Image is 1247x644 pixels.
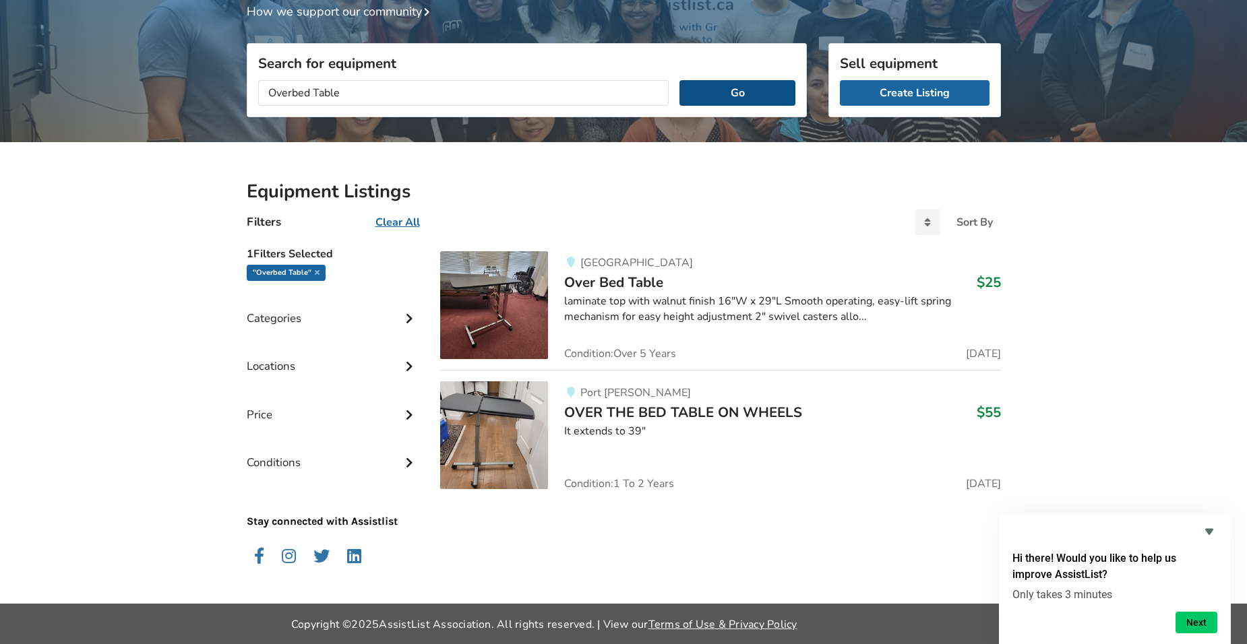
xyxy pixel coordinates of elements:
[247,3,435,20] a: How we support our community
[679,80,795,106] button: Go
[648,617,797,632] a: Terms of Use & Privacy Policy
[440,251,548,359] img: bedroom equipment-over bed table
[247,381,419,428] div: Price
[1201,523,1217,540] button: Hide survey
[440,381,548,489] img: bedroom equipment-over the bed table on wheels
[247,240,419,265] h5: 1 Filters Selected
[966,478,1001,489] span: [DATE]
[440,251,1000,370] a: bedroom equipment-over bed table[GEOGRAPHIC_DATA]Over Bed Table$25laminate top with walnut finish...
[564,478,674,489] span: Condition: 1 To 2 Years
[564,294,1000,325] div: laminate top with walnut finish 16"W x 29"L Smooth operating, easy-lift spring mechanism for easy...
[440,370,1000,489] a: bedroom equipment-over the bed table on wheelsPort [PERSON_NAME]OVER THE BED TABLE ON WHEELS$55It...
[564,273,663,292] span: Over Bed Table
[247,265,326,281] div: "Overbed Table"
[956,217,993,228] div: Sort By
[840,55,990,72] h3: Sell equipment
[966,348,1001,359] span: [DATE]
[977,273,1001,291] h3: $25
[247,180,1001,203] h2: Equipment Listings
[580,255,693,270] span: [GEOGRAPHIC_DATA]
[580,385,691,400] span: Port [PERSON_NAME]
[247,332,419,380] div: Locations
[247,428,419,476] div: Conditions
[564,424,1000,439] div: It extends to 39"
[247,214,281,230] h4: Filters
[564,348,676,359] span: Condition: Over 5 Years
[375,215,420,230] u: Clear All
[258,55,795,72] h3: Search for equipment
[564,403,802,422] span: OVER THE BED TABLE ON WHEELS
[1012,588,1217,601] p: Only takes 3 minutes
[1176,612,1217,633] button: Next question
[840,80,990,106] a: Create Listing
[1012,523,1217,633] div: Hi there! Would you like to help us improve AssistList?
[247,284,419,332] div: Categories
[977,404,1001,421] h3: $55
[1012,550,1217,583] h2: Hi there! Would you like to help us improve AssistList?
[247,476,419,529] p: Stay connected with Assistlist
[258,80,669,106] input: I am looking for...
